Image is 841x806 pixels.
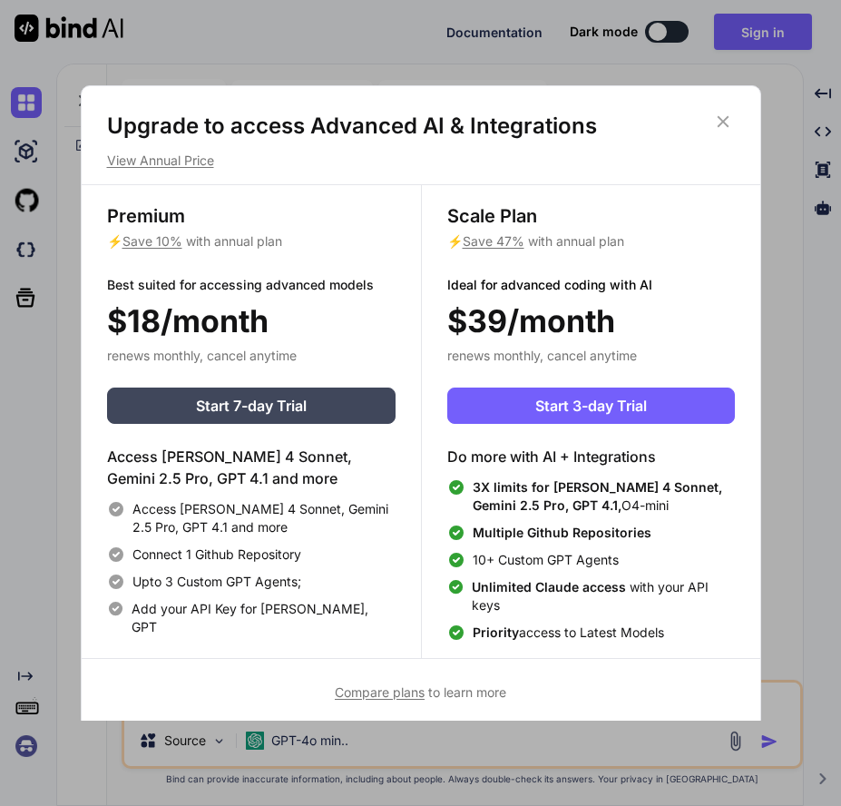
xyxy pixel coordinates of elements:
span: Unlimited Claude access [472,579,630,595]
p: ⚡ with annual plan [447,232,735,251]
span: O4-mini [473,478,735,515]
span: Start 7-day Trial [196,395,307,417]
span: Multiple Github Repositories [473,525,651,540]
span: Access [PERSON_NAME] 4 Sonnet, Gemini 2.5 Pro, GPT 4.1 and more [132,500,396,536]
p: ⚡ with annual plan [107,232,396,251]
h4: Access [PERSON_NAME] 4 Sonnet, Gemini 2.5 Pro, GPT 4.1 and more [107,446,396,489]
span: Upto 3 Custom GPT Agents; [132,573,301,591]
button: Start 3-day Trial [447,388,735,424]
p: View Annual Price [107,152,735,170]
p: Best suited for accessing advanced models [107,276,396,294]
span: Save 47% [463,233,524,249]
p: Ideal for advanced coding with AI [447,276,735,294]
h3: Premium [107,203,396,229]
span: $39/month [447,298,615,344]
button: Start 7-day Trial [107,388,396,424]
span: Add your API Key for [PERSON_NAME], GPT [132,600,395,636]
span: access to Latest Models [473,624,664,642]
span: to learn more [335,684,506,700]
span: Compare plans [335,684,425,700]
span: $18/month [107,298,269,344]
h4: Do more with AI + Integrations [447,446,735,467]
span: 10+ Custom GPT Agents [473,551,619,569]
span: Connect 1 Github Repository [132,546,301,564]
span: with your API keys [472,578,734,614]
span: Start 3-day Trial [535,395,647,417]
span: 3X limits for [PERSON_NAME] 4 Sonnet, Gemini 2.5 Pro, GPT 4.1, [473,479,722,513]
span: renews monthly, cancel anytime [447,348,637,363]
span: renews monthly, cancel anytime [107,348,297,363]
span: Priority [473,624,519,640]
h1: Upgrade to access Advanced AI & Integrations [107,112,735,141]
span: Save 10% [122,233,182,249]
h3: Scale Plan [447,203,735,229]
